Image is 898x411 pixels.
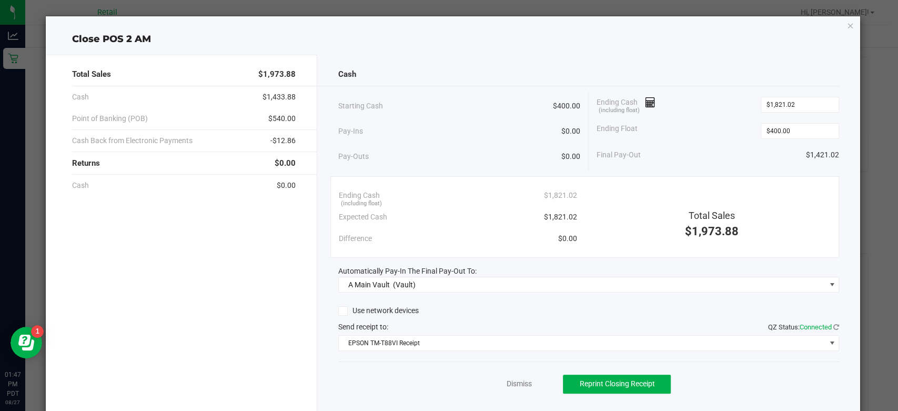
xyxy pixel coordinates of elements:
[338,151,369,162] span: Pay-Outs
[72,92,89,103] span: Cash
[275,157,296,169] span: $0.00
[689,210,735,221] span: Total Sales
[11,327,42,358] iframe: Resource center
[338,267,477,275] span: Automatically Pay-In The Final Pay-Out To:
[348,280,390,289] span: A Main Vault
[339,212,387,223] span: Expected Cash
[599,106,640,115] span: (including float)
[72,135,193,146] span: Cash Back from Electronic Payments
[338,68,356,81] span: Cash
[768,323,839,331] span: QZ Status:
[72,113,148,124] span: Point of Banking (POB)
[72,180,89,191] span: Cash
[277,180,296,191] span: $0.00
[263,92,296,103] span: $1,433.88
[561,126,580,137] span: $0.00
[597,123,638,139] span: Ending Float
[543,190,577,201] span: $1,821.02
[800,323,832,331] span: Connected
[597,149,641,161] span: Final Pay-Out
[579,379,654,388] span: Reprint Closing Receipt
[338,323,388,331] span: Send receipt to:
[339,190,380,201] span: Ending Cash
[339,336,825,350] span: EPSON TM-T88VI Receipt
[46,32,860,46] div: Close POS 2 AM
[806,149,839,161] span: $1,421.02
[685,225,739,238] span: $1,973.88
[558,233,577,244] span: $0.00
[341,199,382,208] span: (including float)
[543,212,577,223] span: $1,821.02
[270,135,296,146] span: -$12.86
[338,101,383,112] span: Starting Cash
[31,325,44,338] iframe: Resource center unread badge
[268,113,296,124] span: $540.00
[563,375,671,394] button: Reprint Closing Receipt
[506,378,531,389] a: Dismiss
[338,126,363,137] span: Pay-Ins
[561,151,580,162] span: $0.00
[258,68,296,81] span: $1,973.88
[72,68,111,81] span: Total Sales
[553,101,580,112] span: $400.00
[597,97,655,113] span: Ending Cash
[72,152,296,175] div: Returns
[339,233,372,244] span: Difference
[338,305,419,316] label: Use network devices
[393,280,416,289] span: (Vault)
